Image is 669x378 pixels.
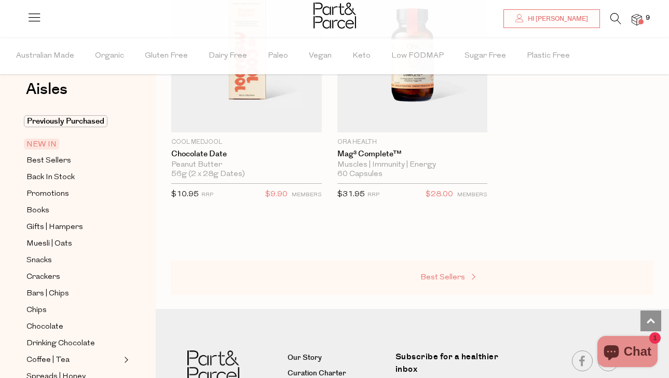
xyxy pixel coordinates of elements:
[643,14,652,23] span: 9
[26,337,95,350] span: Drinking Chocolate
[26,78,67,101] span: Aisles
[632,14,642,25] a: 9
[525,15,588,23] span: Hi [PERSON_NAME]
[26,354,121,367] a: Coffee | Tea
[26,205,49,217] span: Books
[26,254,52,267] span: Snacks
[171,150,322,159] a: Chocolate Date
[171,191,199,198] span: $10.95
[26,82,67,107] a: Aisles
[26,337,121,350] a: Drinking Chocolate
[465,38,506,74] span: Sugar Free
[201,192,213,198] small: RRP
[503,9,600,28] a: Hi [PERSON_NAME]
[337,150,488,159] a: Mag³ Complete™
[209,38,247,74] span: Dairy Free
[26,187,121,200] a: Promotions
[26,115,121,128] a: Previously Purchased
[145,38,188,74] span: Gluten Free
[26,171,75,184] span: Back In Stock
[337,160,488,170] div: Muscles | Immunity | Energy
[26,171,121,184] a: Back In Stock
[26,354,70,367] span: Coffee | Tea
[121,354,129,366] button: Expand/Collapse Coffee | Tea
[16,38,74,74] span: Australian Made
[24,115,107,127] span: Previously Purchased
[171,138,322,147] p: Cool Medjool
[26,254,121,267] a: Snacks
[337,138,488,147] p: Ora Health
[26,138,121,151] a: NEW IN
[309,38,332,74] span: Vegan
[171,170,245,179] span: 56g (2 x 28g Dates)
[420,274,465,281] span: Best Sellers
[26,271,121,283] a: Crackers
[26,287,121,300] a: Bars | Chips
[26,271,60,283] span: Crackers
[457,192,487,198] small: MEMBERS
[527,38,570,74] span: Plastic Free
[288,352,388,365] a: Our Story
[26,304,47,317] span: Chips
[265,188,288,201] span: $9.90
[426,188,453,201] span: $28.00
[337,170,383,179] span: 60 Capsules
[26,154,121,167] a: Best Sellers
[26,188,69,200] span: Promotions
[352,38,371,74] span: Keto
[24,139,59,150] span: NEW IN
[171,160,322,170] div: Peanut Butter
[26,204,121,217] a: Books
[26,238,72,250] span: Muesli | Oats
[337,191,365,198] span: $31.95
[26,155,71,167] span: Best Sellers
[594,336,661,370] inbox-online-store-chat: Shopify online store chat
[391,38,444,74] span: Low FODMAP
[367,192,379,198] small: RRP
[292,192,322,198] small: MEMBERS
[26,321,63,333] span: Chocolate
[313,3,356,29] img: Part&Parcel
[95,38,124,74] span: Organic
[26,304,121,317] a: Chips
[420,271,524,285] a: Best Sellers
[26,221,83,234] span: Gifts | Hampers
[26,288,69,300] span: Bars | Chips
[268,38,288,74] span: Paleo
[26,237,121,250] a: Muesli | Oats
[26,320,121,333] a: Chocolate
[26,221,121,234] a: Gifts | Hampers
